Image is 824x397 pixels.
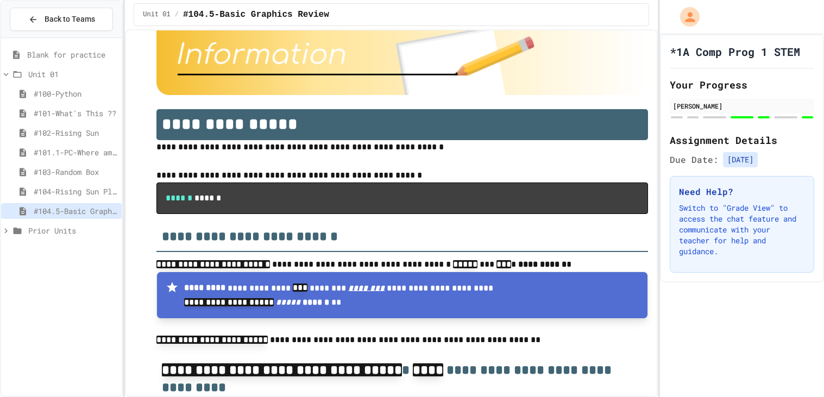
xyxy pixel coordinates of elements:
[34,147,117,158] span: #101.1-PC-Where am I?
[670,153,719,166] span: Due Date:
[34,88,117,99] span: #100-Python
[45,14,95,25] span: Back to Teams
[673,101,811,111] div: [PERSON_NAME]
[34,127,117,138] span: #102-Rising Sun
[670,77,814,92] h2: Your Progress
[34,166,117,178] span: #103-Random Box
[34,108,117,119] span: #101-What's This ??
[679,203,805,257] p: Switch to "Grade View" to access the chat feature and communicate with your teacher for help and ...
[28,225,117,236] span: Prior Units
[670,133,814,148] h2: Assignment Details
[679,185,805,198] h3: Need Help?
[34,186,117,197] span: #104-Rising Sun Plus
[143,10,170,19] span: Unit 01
[183,8,329,21] span: #104.5-Basic Graphics Review
[669,4,702,29] div: My Account
[28,68,117,80] span: Unit 01
[27,49,117,60] span: Blank for practice
[175,10,179,19] span: /
[34,205,117,217] span: #104.5-Basic Graphics Review
[10,8,113,31] button: Back to Teams
[670,44,800,59] h1: *1A Comp Prog 1 STEM
[723,152,758,167] span: [DATE]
